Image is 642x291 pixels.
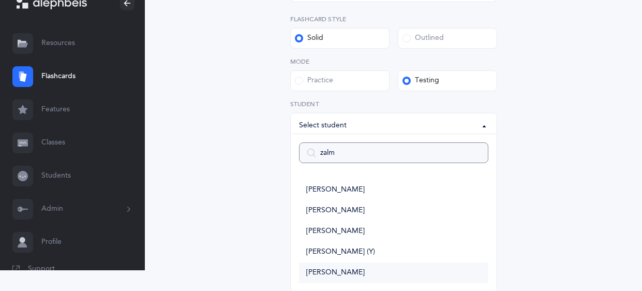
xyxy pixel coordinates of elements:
[290,113,497,138] button: Select student
[402,33,444,43] div: Outlined
[295,33,323,43] div: Solid
[290,57,497,66] label: Mode
[295,76,333,86] div: Practice
[299,142,488,163] input: Search
[28,264,55,274] span: Support
[306,206,365,215] span: [PERSON_NAME]
[299,120,347,131] div: Select student
[290,99,497,109] label: Student
[306,227,365,236] span: [PERSON_NAME]
[306,185,365,195] span: [PERSON_NAME]
[306,268,365,278] span: [PERSON_NAME]
[306,248,375,257] span: [PERSON_NAME] (Y)
[290,14,497,24] label: Flashcard Style
[402,76,439,86] div: Testing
